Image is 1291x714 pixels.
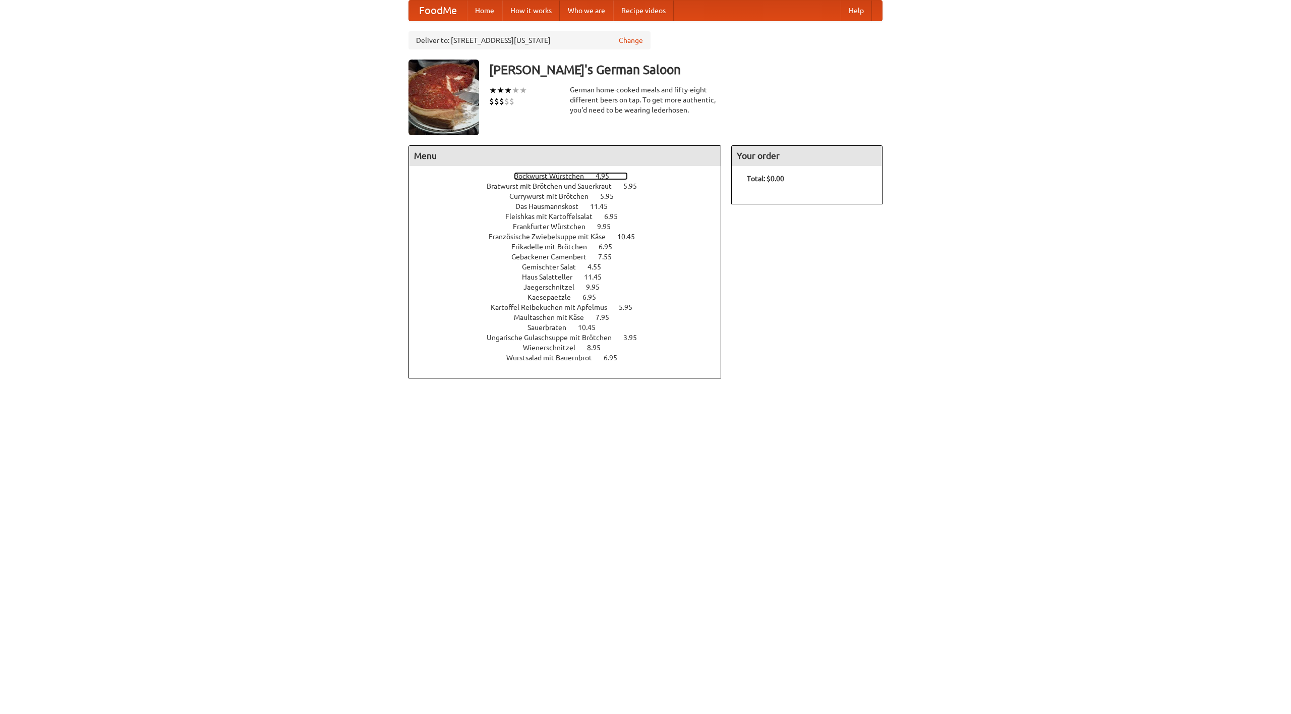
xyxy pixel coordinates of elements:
[514,172,594,180] span: Bockwurst Würstchen
[522,263,586,271] span: Gemischter Salat
[494,96,499,107] li: $
[590,202,618,210] span: 11.45
[511,253,630,261] a: Gebackener Camenbert 7.55
[523,344,585,352] span: Wienerschnitzel
[527,293,615,301] a: Kaesepaetzle 6.95
[489,96,494,107] li: $
[497,85,504,96] li: ★
[499,96,504,107] li: $
[511,243,597,251] span: Frikadelle mit Brötchen
[515,202,626,210] a: Das Hausmannskost 11.45
[408,60,479,135] img: angular.jpg
[619,35,643,45] a: Change
[599,243,622,251] span: 6.95
[514,313,594,321] span: Maultaschen mit Käse
[515,202,589,210] span: Das Hausmannskost
[409,1,467,21] a: FoodMe
[491,303,617,311] span: Kartoffel Reibekuchen mit Apfelmus
[506,354,636,362] a: Wurstsalad mit Bauernbrot 6.95
[487,334,622,342] span: Ungarische Gulaschsuppe mit Brötchen
[732,146,882,166] h4: Your order
[509,96,514,107] li: $
[613,1,674,21] a: Recipe videos
[604,354,627,362] span: 6.95
[584,273,612,281] span: 11.45
[623,182,647,190] span: 5.95
[504,96,509,107] li: $
[527,293,581,301] span: Kaesepaetzle
[586,283,610,291] span: 9.95
[617,233,645,241] span: 10.45
[505,212,636,221] a: Fleishkas mit Kartoffelsalat 6.95
[513,223,629,231] a: Frankfurter Würstchen 9.95
[509,192,632,200] a: Currywurst mit Brötchen 5.95
[623,334,647,342] span: 3.95
[522,273,582,281] span: Haus Salatteller
[519,85,527,96] li: ★
[596,172,619,180] span: 4.95
[619,303,642,311] span: 5.95
[523,344,619,352] a: Wienerschnitzel 8.95
[489,60,883,80] h3: [PERSON_NAME]'s German Saloon
[487,182,622,190] span: Bratwurst mit Brötchen und Sauerkraut
[522,273,620,281] a: Haus Salatteller 11.45
[505,212,603,221] span: Fleishkas mit Kartoffelsalat
[489,233,654,241] a: Französische Zwiebelsuppe mit Käse 10.45
[587,344,611,352] span: 8.95
[578,323,606,332] span: 10.45
[604,212,628,221] span: 6.95
[489,85,497,96] li: ★
[600,192,624,200] span: 5.95
[527,323,614,332] a: Sauerbraten 10.45
[504,85,512,96] li: ★
[409,146,721,166] h4: Menu
[598,253,622,261] span: 7.55
[514,172,628,180] a: Bockwurst Würstchen 4.95
[467,1,502,21] a: Home
[487,334,656,342] a: Ungarische Gulaschsuppe mit Brötchen 3.95
[408,31,651,49] div: Deliver to: [STREET_ADDRESS][US_STATE]
[522,263,620,271] a: Gemischter Salat 4.55
[560,1,613,21] a: Who we are
[514,313,628,321] a: Maultaschen mit Käse 7.95
[489,233,616,241] span: Französische Zwiebelsuppe mit Käse
[502,1,560,21] a: How it works
[523,283,584,291] span: Jaegerschnitzel
[511,243,631,251] a: Frikadelle mit Brötchen 6.95
[512,85,519,96] li: ★
[570,85,721,115] div: German home-cooked meals and fifty-eight different beers on tap. To get more authentic, you'd nee...
[487,182,656,190] a: Bratwurst mit Brötchen und Sauerkraut 5.95
[841,1,872,21] a: Help
[588,263,611,271] span: 4.55
[582,293,606,301] span: 6.95
[511,253,597,261] span: Gebackener Camenbert
[523,283,618,291] a: Jaegerschnitzel 9.95
[597,223,621,231] span: 9.95
[509,192,599,200] span: Currywurst mit Brötchen
[527,323,576,332] span: Sauerbraten
[513,223,596,231] span: Frankfurter Würstchen
[506,354,602,362] span: Wurstsalad mit Bauernbrot
[491,303,651,311] a: Kartoffel Reibekuchen mit Apfelmus 5.95
[596,313,619,321] span: 7.95
[747,175,784,183] b: Total: $0.00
